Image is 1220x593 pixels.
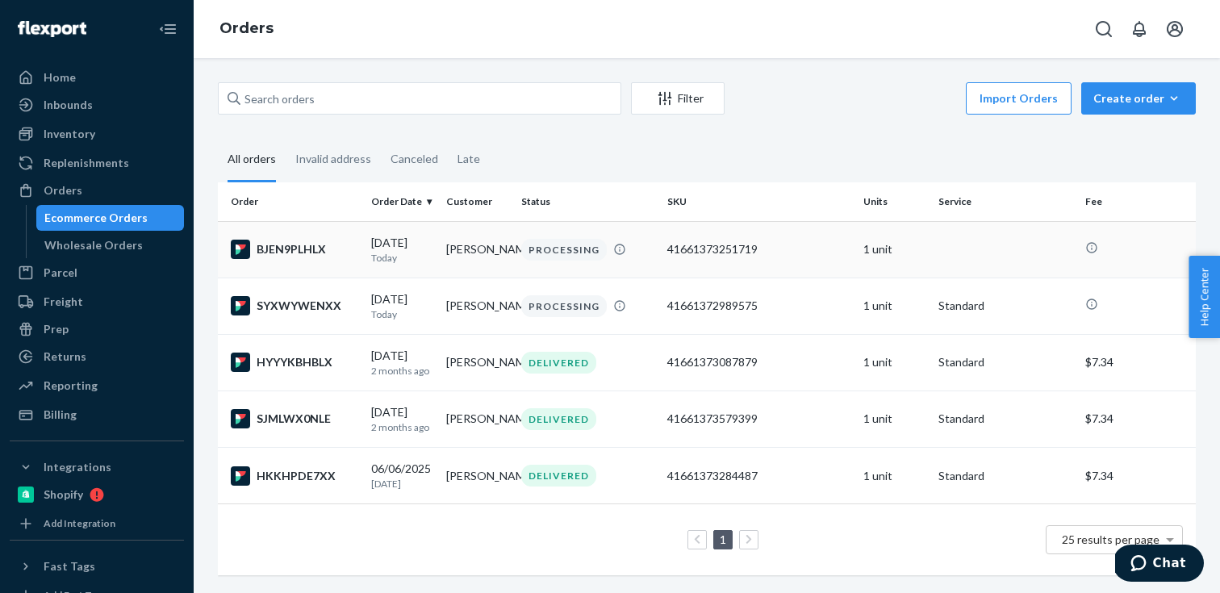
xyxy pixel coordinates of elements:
[365,182,440,221] th: Order Date
[371,235,433,265] div: [DATE]
[857,278,932,334] td: 1 unit
[10,402,184,428] a: Billing
[44,378,98,394] div: Reporting
[371,291,433,321] div: [DATE]
[36,232,185,258] a: Wholesale Orders
[667,468,850,484] div: 41661373284487
[10,260,184,286] a: Parcel
[667,298,850,314] div: 41661372989575
[218,182,365,221] th: Order
[661,182,856,221] th: SKU
[228,138,276,182] div: All orders
[371,420,433,434] p: 2 months ago
[371,477,433,491] p: [DATE]
[371,307,433,321] p: Today
[521,295,607,317] div: PROCESSING
[44,69,76,86] div: Home
[440,334,515,390] td: [PERSON_NAME]
[44,349,86,365] div: Returns
[521,352,596,374] div: DELIVERED
[10,289,184,315] a: Freight
[857,334,932,390] td: 1 unit
[440,390,515,447] td: [PERSON_NAME]
[10,454,184,480] button: Integrations
[667,411,850,427] div: 41661373579399
[44,265,77,281] div: Parcel
[10,92,184,118] a: Inbounds
[10,553,184,579] button: Fast Tags
[44,487,83,503] div: Shopify
[1088,13,1120,45] button: Open Search Box
[1093,90,1184,106] div: Create order
[938,468,1072,484] p: Standard
[44,459,111,475] div: Integrations
[231,240,358,259] div: BJEN9PLHLX
[938,354,1072,370] p: Standard
[521,408,596,430] div: DELIVERED
[1079,182,1196,221] th: Fee
[44,294,83,310] div: Freight
[1081,82,1196,115] button: Create order
[44,126,95,142] div: Inventory
[219,19,274,37] a: Orders
[631,82,725,115] button: Filter
[1079,448,1196,504] td: $7.34
[440,448,515,504] td: [PERSON_NAME]
[521,465,596,487] div: DELIVERED
[44,210,148,226] div: Ecommerce Orders
[10,65,184,90] a: Home
[231,353,358,372] div: HYYYKBHBLX
[218,82,621,115] input: Search orders
[231,296,358,315] div: SYXWYWENXX
[371,461,433,491] div: 06/06/2025
[667,354,850,370] div: 41661373087879
[1062,532,1159,546] span: 25 results per page
[44,237,143,253] div: Wholesale Orders
[938,411,1072,427] p: Standard
[440,221,515,278] td: [PERSON_NAME]
[295,138,371,180] div: Invalid address
[1115,545,1204,585] iframe: Opens a widget where you can chat to one of our agents
[938,298,1072,314] p: Standard
[667,241,850,257] div: 41661373251719
[1123,13,1155,45] button: Open notifications
[857,221,932,278] td: 1 unit
[36,205,185,231] a: Ecommerce Orders
[857,448,932,504] td: 1 unit
[857,390,932,447] td: 1 unit
[457,138,480,180] div: Late
[10,177,184,203] a: Orders
[446,194,508,208] div: Customer
[152,13,184,45] button: Close Navigation
[1079,334,1196,390] td: $7.34
[44,516,115,530] div: Add Integration
[391,138,438,180] div: Canceled
[10,482,184,507] a: Shopify
[10,121,184,147] a: Inventory
[18,21,86,37] img: Flexport logo
[44,558,95,574] div: Fast Tags
[1159,13,1191,45] button: Open account menu
[632,90,724,106] div: Filter
[231,409,358,428] div: SJMLWX0NLE
[44,97,93,113] div: Inbounds
[44,321,69,337] div: Prep
[10,373,184,399] a: Reporting
[44,182,82,198] div: Orders
[44,407,77,423] div: Billing
[231,466,358,486] div: HKKHPDE7XX
[717,532,729,546] a: Page 1 is your current page
[440,278,515,334] td: [PERSON_NAME]
[1079,390,1196,447] td: $7.34
[932,182,1079,221] th: Service
[1189,256,1220,338] button: Help Center
[44,155,129,171] div: Replenishments
[521,239,607,261] div: PROCESSING
[10,150,184,176] a: Replenishments
[857,182,932,221] th: Units
[371,251,433,265] p: Today
[10,514,184,533] a: Add Integration
[10,344,184,370] a: Returns
[371,348,433,378] div: [DATE]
